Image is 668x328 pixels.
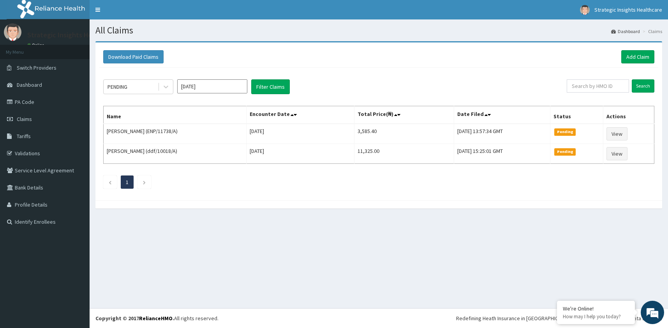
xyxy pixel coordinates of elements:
[95,25,662,35] h1: All Claims
[632,79,654,93] input: Search
[17,81,42,88] span: Dashboard
[17,133,31,140] span: Tariffs
[103,50,164,63] button: Download Paid Claims
[27,32,118,39] p: Strategic Insights Healthcare
[104,144,247,164] td: [PERSON_NAME] (ddf/10018/A)
[554,148,576,155] span: Pending
[247,124,354,144] td: [DATE]
[563,305,629,312] div: We're Online!
[95,315,174,322] strong: Copyright © 2017 .
[354,144,454,164] td: 11,325.00
[621,50,654,63] a: Add Claim
[108,83,127,91] div: PENDING
[603,106,654,124] th: Actions
[454,106,550,124] th: Date Filed
[580,5,590,15] img: User Image
[354,124,454,144] td: 3,585.40
[90,308,668,328] footer: All rights reserved.
[563,313,629,320] p: How may I help you today?
[247,144,354,164] td: [DATE]
[143,179,146,186] a: Next page
[4,23,21,41] img: User Image
[606,127,627,140] a: View
[177,79,247,93] input: Select Month and Year
[27,42,46,48] a: Online
[456,314,662,322] div: Redefining Heath Insurance in [GEOGRAPHIC_DATA] using Telemedicine and Data Science!
[251,79,290,94] button: Filter Claims
[611,28,640,35] a: Dashboard
[104,106,247,124] th: Name
[594,6,662,13] span: Strategic Insights Healthcare
[454,124,550,144] td: [DATE] 13:57:34 GMT
[126,179,129,186] a: Page 1 is your current page
[567,79,629,93] input: Search by HMO ID
[606,147,627,160] a: View
[454,144,550,164] td: [DATE] 15:25:01 GMT
[139,315,173,322] a: RelianceHMO
[17,64,56,71] span: Switch Providers
[641,28,662,35] li: Claims
[554,128,576,135] span: Pending
[550,106,603,124] th: Status
[354,106,454,124] th: Total Price(₦)
[104,124,247,144] td: [PERSON_NAME] (ENP/11738/A)
[17,116,32,123] span: Claims
[247,106,354,124] th: Encounter Date
[108,179,112,186] a: Previous page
